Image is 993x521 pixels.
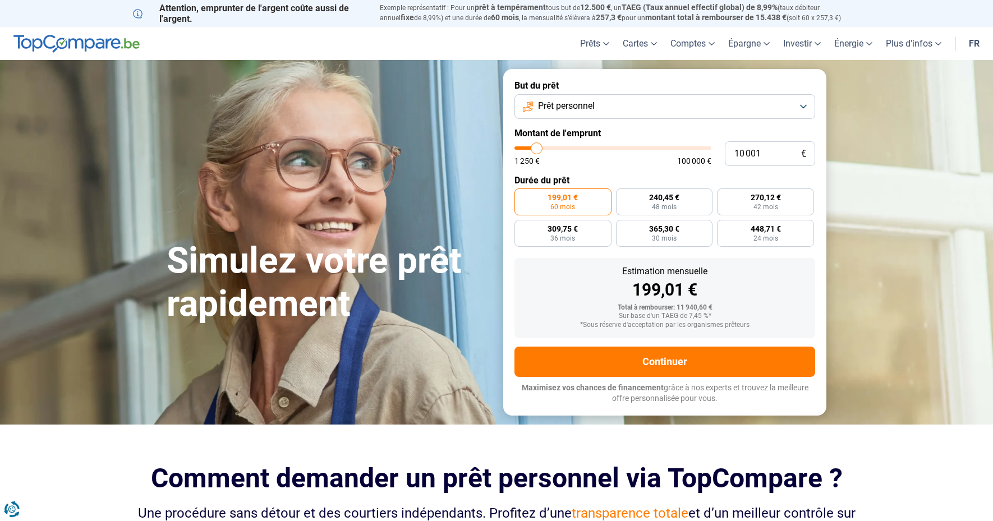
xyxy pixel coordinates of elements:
span: Prêt personnel [538,100,595,112]
span: 365,30 € [649,225,679,233]
a: Énergie [827,27,879,60]
p: grâce à nos experts et trouvez la meilleure offre personnalisée pour vous. [514,382,815,404]
h1: Simulez votre prêt rapidement [167,239,490,326]
span: 60 mois [491,13,519,22]
span: fixe [401,13,414,22]
span: 270,12 € [751,193,781,201]
span: 30 mois [652,235,677,242]
span: transparence totale [572,505,688,521]
span: 240,45 € [649,193,679,201]
div: Sur base d'un TAEG de 7,45 %* [523,312,806,320]
span: montant total à rembourser de 15.438 € [645,13,787,22]
div: Total à rembourser: 11 940,60 € [523,304,806,312]
span: 309,75 € [548,225,578,233]
span: 48 mois [652,204,677,210]
span: 24 mois [753,235,778,242]
span: 42 mois [753,204,778,210]
span: 60 mois [550,204,575,210]
a: Comptes [664,27,721,60]
span: 36 mois [550,235,575,242]
div: Estimation mensuelle [523,267,806,276]
span: 1 250 € [514,157,540,165]
label: Montant de l'emprunt [514,128,815,139]
span: 12.500 € [580,3,611,12]
div: 199,01 € [523,282,806,298]
a: Investir [776,27,827,60]
span: TAEG (Taux annuel effectif global) de 8,99% [622,3,778,12]
a: Cartes [616,27,664,60]
span: 257,3 € [596,13,622,22]
a: Épargne [721,27,776,60]
span: prêt à tempérament [475,3,546,12]
label: But du prêt [514,80,815,91]
a: Plus d'infos [879,27,948,60]
a: Prêts [573,27,616,60]
span: 100 000 € [677,157,711,165]
label: Durée du prêt [514,175,815,186]
button: Prêt personnel [514,94,815,119]
h2: Comment demander un prêt personnel via TopCompare ? [133,463,860,494]
span: Maximisez vos chances de financement [522,383,664,392]
img: TopCompare [13,35,140,53]
p: Attention, emprunter de l'argent coûte aussi de l'argent. [133,3,366,24]
p: Exemple représentatif : Pour un tous but de , un (taux débiteur annuel de 8,99%) et une durée de ... [380,3,860,23]
span: 199,01 € [548,193,578,201]
span: 448,71 € [751,225,781,233]
button: Continuer [514,347,815,377]
span: € [801,149,806,159]
div: *Sous réserve d'acceptation par les organismes prêteurs [523,321,806,329]
a: fr [962,27,986,60]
